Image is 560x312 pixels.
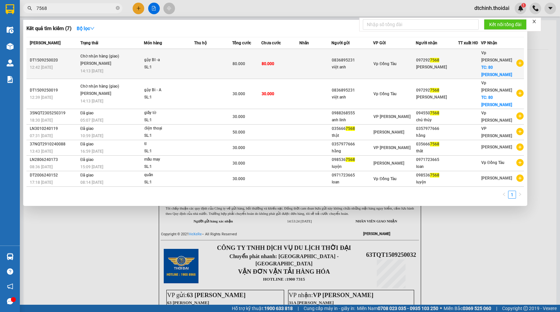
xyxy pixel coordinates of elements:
[80,118,103,123] span: 05:07 [DATE]
[80,149,103,154] span: 16:59 [DATE]
[332,57,373,64] div: 0836895231
[416,132,458,139] div: hằng
[416,141,458,148] div: 035666
[30,172,78,179] div: DT2006240152
[144,109,194,117] div: giấy tờ
[332,94,373,101] div: việt anh
[80,90,130,97] div: [PERSON_NAME]
[416,125,458,132] div: 0357977666
[373,114,410,119] span: VP [PERSON_NAME]
[416,117,458,124] div: chú thủy
[77,26,95,31] strong: Bộ lọc
[233,130,245,135] span: 50.000
[373,41,386,45] span: VP Gửi
[331,41,350,45] span: Người gửi
[80,134,103,138] span: 10:59 [DATE]
[80,69,103,73] span: 14:13 [DATE]
[144,64,194,71] div: SL: 1
[233,176,245,181] span: 30.000
[80,60,130,67] div: [PERSON_NAME]
[80,126,94,131] span: Đã giao
[416,94,458,101] div: [PERSON_NAME]
[502,192,506,196] span: left
[516,191,524,199] button: right
[233,161,245,166] span: 30.000
[30,41,61,45] span: [PERSON_NAME]
[30,110,78,117] div: 35NQT2305250319
[516,128,524,135] span: plus-circle
[430,88,439,93] span: 7568
[30,134,53,138] span: 07:31 [DATE]
[481,111,512,123] span: Vp [PERSON_NAME]
[481,145,512,149] span: [PERSON_NAME]
[262,61,274,66] span: 80.000
[80,53,130,60] div: Chờ nhận hàng (giao)
[30,57,78,64] div: DT1509250020
[332,132,373,139] div: thật
[481,81,512,93] span: Vp [PERSON_NAME]
[516,143,524,151] span: plus-circle
[7,43,14,50] img: warehouse-icon
[233,114,245,119] span: 30.000
[144,163,194,171] div: SL: 1
[30,125,78,132] div: LN3010240119
[416,41,437,45] span: Người nhận
[116,5,120,12] span: close-circle
[30,141,78,148] div: 37NQT2910240088
[430,142,439,146] span: 7568
[458,41,478,45] span: TT xuất HĐ
[373,61,397,66] span: Vp Đồng Tàu
[332,110,373,117] div: 0988268555
[144,140,194,148] div: tl
[430,173,439,177] span: 7568
[30,65,53,70] span: 12:42 [DATE]
[481,65,512,77] span: TC: 80 [PERSON_NAME]
[481,95,512,107] span: TC: 80 [PERSON_NAME]
[80,99,103,103] span: 14:13 [DATE]
[144,179,194,186] div: SL: 1
[27,6,32,11] span: search
[500,191,508,199] button: left
[346,126,355,131] span: 7568
[508,191,516,199] li: 1
[2,23,4,57] img: logo
[144,156,194,163] div: mẫu may
[144,125,194,132] div: điện thoại
[80,83,130,90] div: Chờ nhận hàng (giao)
[6,4,14,14] img: logo-vxr
[430,111,439,115] span: 7568
[144,132,194,139] div: SL: 1
[144,148,194,155] div: SL: 1
[516,159,524,166] span: plus-circle
[416,64,458,71] div: [PERSON_NAME]
[80,173,94,177] span: Đã giao
[144,87,194,94] div: gậy Bi - A
[373,145,410,150] span: VP [PERSON_NAME]
[332,172,373,179] div: 0971723665
[30,156,78,163] div: LN2806240173
[416,179,458,186] div: luyện
[116,6,120,10] span: close-circle
[518,192,522,196] span: right
[373,92,397,96] span: Vp Đồng Tàu
[484,19,527,30] button: Kết nối tổng đài
[30,180,53,185] span: 17:18 [DATE]
[346,157,355,162] span: 7568
[30,149,53,154] span: 13:43 [DATE]
[144,41,162,45] span: Món hàng
[144,172,194,179] div: quần
[416,163,458,170] div: loan
[7,268,13,275] span: question-circle
[332,163,373,170] div: luyện
[30,165,53,169] span: 08:36 [DATE]
[194,41,207,45] span: Thu hộ
[416,148,458,155] div: thât
[62,44,112,51] span: 63TQT1509250032
[80,41,98,45] span: Trạng thái
[500,191,508,199] li: Previous Page
[26,25,71,32] h3: Kết quả tìm kiếm ( 7 )
[7,283,13,290] span: notification
[4,28,62,52] span: Chuyển phát nhanh: [GEOGRAPHIC_DATA] - [GEOGRAPHIC_DATA]
[508,191,516,198] a: 1
[332,125,373,132] div: 035666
